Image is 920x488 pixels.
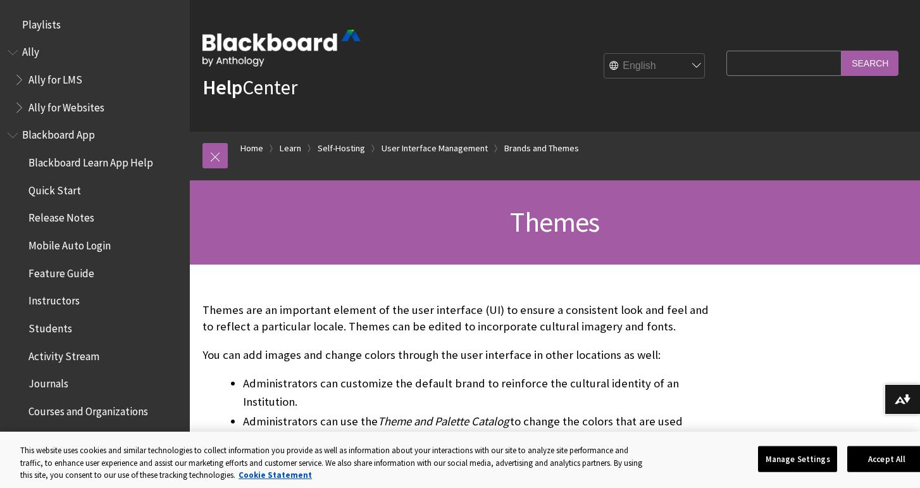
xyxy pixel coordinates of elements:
span: Ally [22,42,39,59]
div: This website uses cookies and similar technologies to collect information you provide as well as ... [20,444,644,482]
a: HelpCenter [202,75,297,100]
span: Themes [510,204,599,239]
span: Courses and Organizations [28,401,148,418]
span: Theme and Palette Catalog [378,414,509,429]
a: Learn [280,141,301,156]
span: Quick Start [28,180,81,197]
li: Administrators can use the to change the colors that are used throughout . [243,413,720,448]
span: Course Content [28,429,99,446]
span: Blackboard App [22,125,95,142]
span: Playlists [22,14,61,31]
p: You can add images and change colors through the user interface in other locations as well: [202,347,720,363]
strong: Help [202,75,242,100]
li: Administrators can customize the default brand to reinforce the cultural identity of an Institution. [243,375,720,410]
img: Blackboard by Anthology [202,30,361,66]
span: Feature Guide [28,263,94,280]
nav: Book outline for Playlists [8,14,182,35]
a: More information about your privacy, opens in a new tab [239,470,312,480]
select: Site Language Selector [604,54,706,79]
a: Self-Hosting [318,141,365,156]
a: User Interface Management [382,141,488,156]
span: Ally for Websites [28,97,104,114]
span: Activity Stream [28,346,99,363]
nav: Book outline for Anthology Ally Help [8,42,182,118]
span: Ally for LMS [28,69,82,86]
span: Journals [28,373,68,391]
input: Search [842,51,898,75]
span: Blackboard Learn App Help [28,152,153,169]
span: Students [28,318,72,335]
span: Instructors [28,291,80,308]
a: Brands and Themes [504,141,579,156]
a: Home [240,141,263,156]
button: Manage Settings [758,446,837,472]
p: Themes are an important element of the user interface (UI) to ensure a consistent look and feel a... [202,302,720,335]
span: Release Notes [28,208,94,225]
span: Mobile Auto Login [28,235,111,252]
